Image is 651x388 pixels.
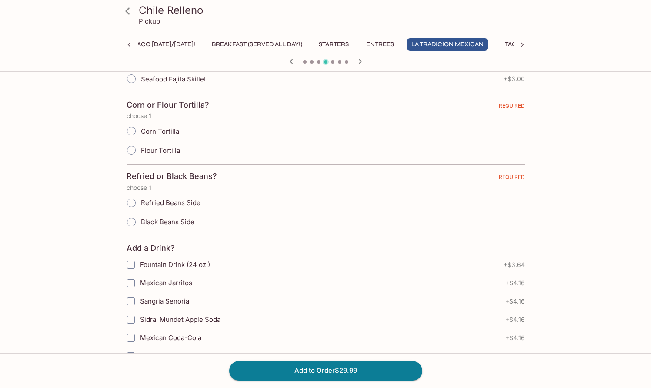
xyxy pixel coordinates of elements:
span: Refried Beans Side [141,199,200,207]
span: + $4.16 [505,298,525,305]
button: Entrees [361,38,400,51]
button: Taco [DATE]/[DATE]! [129,38,200,51]
span: Black Beans Side [141,218,194,226]
h4: Refried or Black Beans? [127,172,217,181]
span: Mexican Coca-Cola [140,334,201,342]
span: + $4.16 [505,334,525,341]
p: choose 1 [127,112,525,119]
span: Sidral Mundet Apple Soda [140,315,220,324]
h4: Corn or Flour Tortilla? [127,100,209,110]
span: + $4.16 [505,280,525,287]
button: Add to Order$29.99 [229,361,422,380]
button: Breakfast (Served ALL DAY!) [207,38,307,51]
span: Corn Tortilla [141,127,179,135]
button: Starters [314,38,354,51]
span: Flour Tortilla [141,146,180,155]
span: REQUIRED [499,102,525,112]
p: choose 1 [127,184,525,191]
span: Mexican Jarritos [140,279,192,287]
span: + $3.64 [504,261,525,268]
button: Tacos [495,38,534,51]
h4: Add a Drink? [127,243,175,253]
p: Pickup [139,17,160,25]
span: Seafood Fajita Skillet [141,75,206,83]
button: La Tradicion Mexican [407,38,488,51]
span: Sangria Senorial [140,297,191,305]
span: Fountain Drink (24 oz.) [140,260,210,269]
h3: Chile Relleno [139,3,527,17]
span: + $3.00 [504,75,525,82]
span: Lemonade (24 oz.) [140,352,197,360]
span: REQUIRED [499,174,525,184]
span: + $4.16 [505,316,525,323]
span: + $4.68 [504,353,525,360]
